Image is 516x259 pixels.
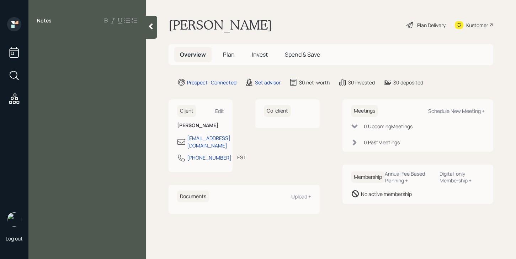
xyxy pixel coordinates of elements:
[37,17,52,24] label: Notes
[177,191,209,202] h6: Documents
[6,235,23,242] div: Log out
[180,51,206,58] span: Overview
[285,51,320,58] span: Spend & Save
[364,123,413,130] div: 0 Upcoming Meeting s
[364,139,400,146] div: 0 Past Meeting s
[264,105,291,117] h6: Co-client
[252,51,268,58] span: Invest
[348,79,375,86] div: $0 invested
[351,171,385,183] h6: Membership
[440,170,485,184] div: Digital-only Membership +
[417,21,446,29] div: Plan Delivery
[351,105,378,117] h6: Meetings
[428,108,485,114] div: Schedule New Meeting +
[187,134,230,149] div: [EMAIL_ADDRESS][DOMAIN_NAME]
[299,79,330,86] div: $0 net-worth
[255,79,281,86] div: Set advisor
[385,170,434,184] div: Annual Fee Based Planning +
[215,108,224,114] div: Edit
[466,21,488,29] div: Kustomer
[237,154,246,161] div: EST
[169,17,272,33] h1: [PERSON_NAME]
[187,79,236,86] div: Prospect · Connected
[177,123,224,129] h6: [PERSON_NAME]
[291,193,311,200] div: Upload +
[187,154,232,161] div: [PHONE_NUMBER]
[393,79,423,86] div: $0 deposited
[361,190,412,198] div: No active membership
[177,105,196,117] h6: Client
[7,212,21,227] img: retirable_logo.png
[223,51,235,58] span: Plan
